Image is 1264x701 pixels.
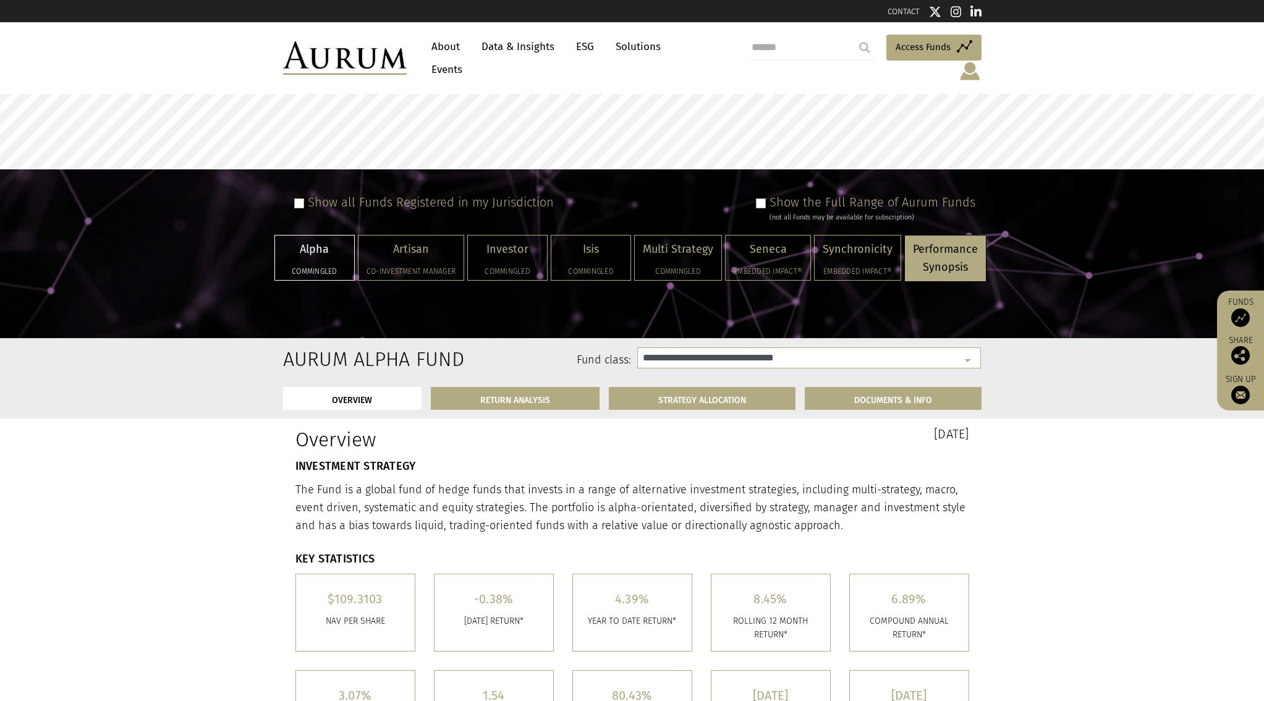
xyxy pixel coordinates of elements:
a: About [425,35,466,58]
a: Data & Insights [475,35,561,58]
a: Solutions [609,35,667,58]
input: Submit [852,35,877,60]
p: Performance Synopsis [913,240,978,276]
p: Isis [559,240,622,258]
p: COMPOUND ANNUAL RETURN* [859,614,959,642]
a: DOCUMENTS & INFO [805,387,982,410]
a: Events [425,58,462,81]
img: Access Funds [1231,308,1250,327]
a: STRATEGY ALLOCATION [609,387,795,410]
a: RETURN ANALYSIS [431,387,600,410]
p: Seneca [734,240,802,258]
a: ESG [570,35,600,58]
strong: INVESTMENT STRATEGY [295,459,416,473]
h3: [DATE] [642,428,969,440]
img: account-icon.svg [959,61,982,82]
span: Access Funds [896,40,951,54]
p: Investor [476,240,539,258]
img: Instagram icon [951,6,962,18]
h5: 4.39% [582,593,682,605]
p: Artisan [367,240,456,258]
p: YEAR TO DATE RETURN* [582,614,682,628]
img: Aurum [283,41,407,75]
p: ROLLING 12 MONTH RETURN* [721,614,821,642]
h5: Commingled [283,268,346,275]
img: Linkedin icon [970,6,982,18]
h5: -0.38% [444,593,544,605]
h5: Commingled [476,268,539,275]
h5: $109.3103 [305,593,405,605]
img: Sign up to our newsletter [1231,386,1250,404]
label: Show the Full Range of Aurum Funds [770,195,975,210]
a: Sign up [1223,374,1258,404]
p: Nav per share [305,614,405,628]
h2: Aurum Alpha Fund [283,347,384,371]
a: CONTACT [888,7,920,16]
img: Twitter icon [929,6,941,18]
h5: Embedded Impact® [734,268,802,275]
h5: 6.89% [859,593,959,605]
p: Alpha [283,240,346,258]
p: The Fund is a global fund of hedge funds that invests in a range of alternative investment strate... [295,481,969,534]
h5: 8.45% [721,593,821,605]
div: Share [1223,336,1258,365]
h5: Co-investment Manager [367,268,456,275]
div: (not all Funds may be available for subscription) [770,212,975,223]
h5: Embedded Impact® [823,268,893,275]
a: Funds [1223,297,1258,327]
p: Multi Strategy [643,240,713,258]
strong: KEY STATISTICS [295,552,375,566]
p: [DATE] RETURN* [444,614,544,628]
h5: Commingled [559,268,622,275]
label: Show all Funds Registered in my Jurisdiction [308,195,554,210]
label: Fund class: [402,352,632,368]
h1: Overview [295,428,623,451]
img: Share this post [1231,346,1250,365]
h5: Commingled [643,268,713,275]
p: Synchronicity [823,240,893,258]
a: Access Funds [886,35,982,61]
